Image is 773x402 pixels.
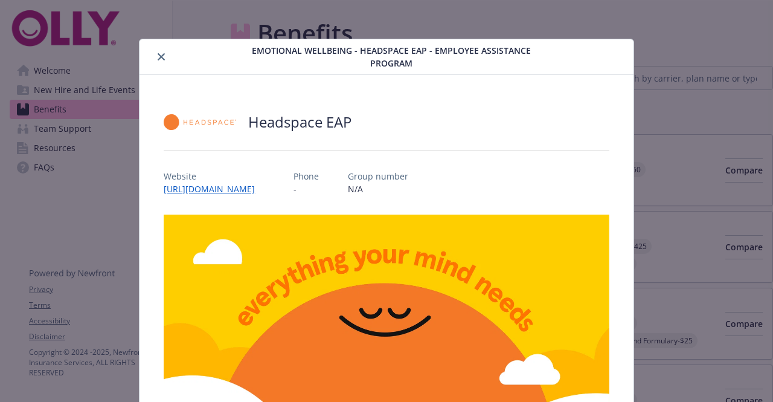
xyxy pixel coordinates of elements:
[154,50,168,64] button: close
[293,183,319,195] p: -
[164,170,265,183] p: Website
[293,170,319,183] p: Phone
[246,44,537,70] span: Emotional Wellbeing - Headspace EAP - Employee Assistance Program
[164,104,236,140] img: Headspace
[164,183,265,195] a: [URL][DOMAIN_NAME]
[348,170,408,183] p: Group number
[248,112,351,132] h2: Headspace EAP
[348,183,408,195] p: N/A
